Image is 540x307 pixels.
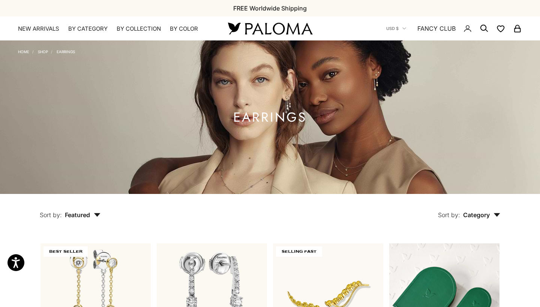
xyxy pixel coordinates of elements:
[65,211,100,219] span: Featured
[386,25,406,32] button: USD $
[438,211,460,219] span: Sort by:
[57,49,75,54] a: Earrings
[117,25,161,33] summary: By Collection
[40,211,62,219] span: Sort by:
[417,24,456,33] a: FANCY CLUB
[463,211,500,219] span: Category
[38,49,48,54] a: Shop
[43,246,88,257] span: BEST SELLER
[18,25,59,33] a: NEW ARRIVALS
[68,25,108,33] summary: By Category
[170,25,198,33] summary: By Color
[233,113,307,122] h1: Earrings
[386,25,399,32] span: USD $
[18,48,75,54] nav: Breadcrumb
[18,49,29,54] a: Home
[421,194,517,225] button: Sort by: Category
[233,3,307,13] p: FREE Worldwide Shipping
[22,194,118,225] button: Sort by: Featured
[386,16,522,40] nav: Secondary navigation
[276,246,322,257] span: SELLING FAST
[18,25,210,33] nav: Primary navigation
